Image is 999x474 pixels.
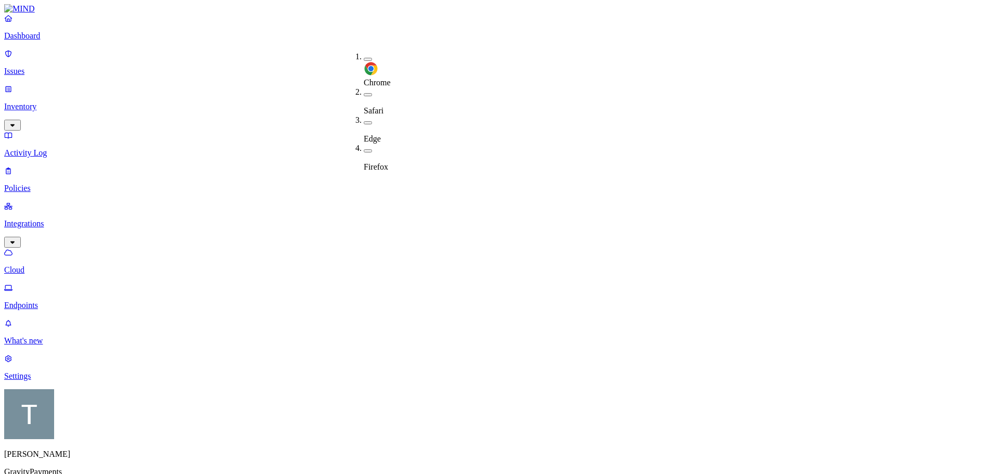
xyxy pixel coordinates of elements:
p: [PERSON_NAME] [4,450,995,459]
a: Issues [4,49,995,76]
p: What's new [4,336,995,345]
img: MIND [4,4,35,14]
p: Activity Log [4,148,995,158]
p: Policies [4,184,995,193]
img: chrome [364,61,378,76]
span: Edge [364,151,381,160]
p: Issues [4,67,995,76]
span: Firefox [364,187,388,196]
a: Cloud [4,248,995,275]
a: MIND [4,4,995,14]
p: Settings [4,371,995,381]
a: Inventory [4,84,995,129]
img: safari [364,97,382,114]
a: Policies [4,166,995,193]
a: Activity Log [4,131,995,158]
p: Integrations [4,219,995,228]
a: Integrations [4,201,995,246]
a: What's new [4,318,995,345]
a: Dashboard [4,14,995,41]
img: edge [364,133,379,151]
img: firefox [364,170,387,187]
img: Tim Rasmussen [4,389,54,439]
p: Cloud [4,265,995,275]
p: Dashboard [4,31,995,41]
p: Endpoints [4,301,995,310]
a: Endpoints [4,283,995,310]
p: Inventory [4,102,995,111]
span: Chrome [364,78,391,87]
a: Settings [4,354,995,381]
span: Safari [364,114,383,123]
